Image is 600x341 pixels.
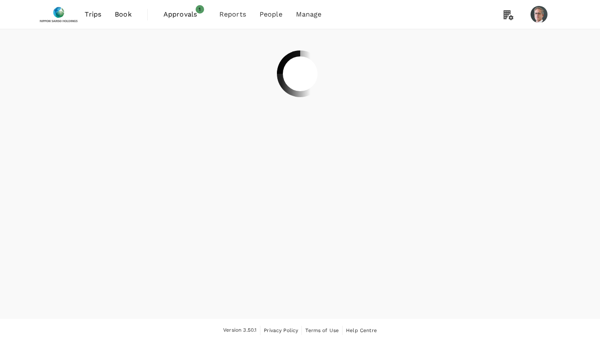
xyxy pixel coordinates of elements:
[163,9,206,20] span: Approvals
[39,5,78,24] img: Nippon Sanso Holdings Singapore Pte Ltd
[264,327,298,333] span: Privacy Policy
[346,327,377,333] span: Help Centre
[296,9,322,20] span: Manage
[85,9,101,20] span: Trips
[346,326,377,335] a: Help Centre
[531,6,547,23] img: Helder Teixeira
[223,326,257,335] span: Version 3.50.1
[305,326,339,335] a: Terms of Use
[219,9,246,20] span: Reports
[264,326,298,335] a: Privacy Policy
[196,5,204,14] span: 1
[260,9,282,20] span: People
[305,327,339,333] span: Terms of Use
[115,9,132,20] span: Book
